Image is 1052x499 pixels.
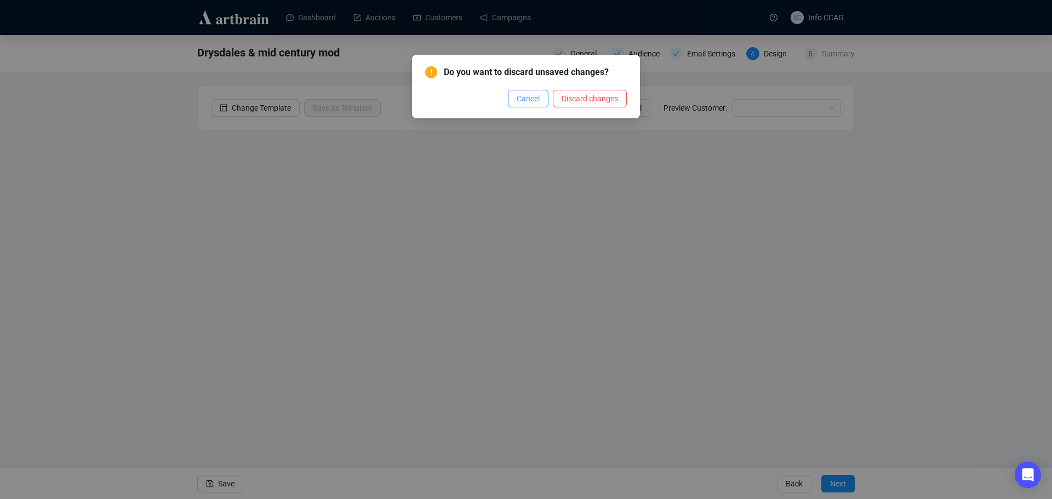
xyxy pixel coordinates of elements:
span: Cancel [517,93,540,105]
div: Open Intercom Messenger [1015,462,1041,488]
span: exclamation-circle [425,66,437,78]
span: Do you want to discard unsaved changes? [444,66,627,79]
button: Discard changes [553,90,627,107]
span: Discard changes [562,93,618,105]
button: Cancel [508,90,548,107]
